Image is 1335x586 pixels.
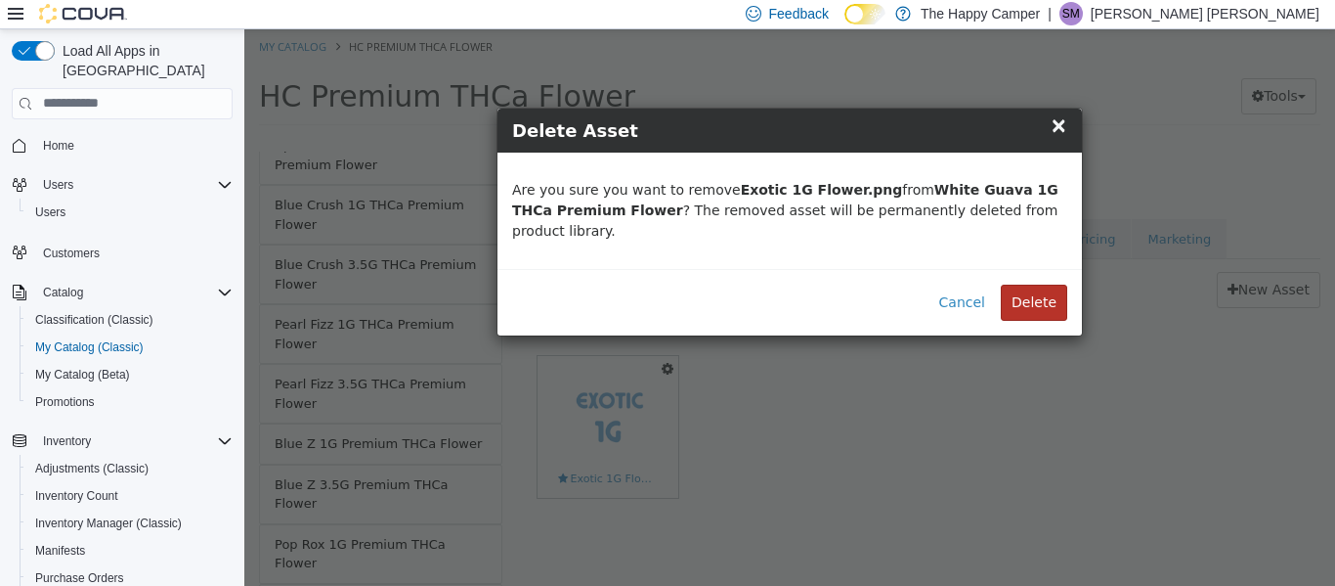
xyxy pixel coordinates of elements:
span: SM [1062,2,1080,25]
a: Customers [35,242,108,265]
button: Catalog [35,281,91,304]
button: Users [35,173,81,197]
span: My Catalog (Beta) [35,367,130,383]
span: Purchase Orders [35,570,124,586]
span: Promotions [27,390,233,414]
input: Dark Mode [844,4,885,24]
span: Home [35,133,233,158]
span: Inventory Manager (Classic) [35,516,182,531]
span: Inventory [43,433,91,449]
button: Home [4,131,240,159]
a: Inventory Count [27,484,126,508]
b: Exotic 1G Flower.png [496,153,659,168]
span: Inventory [35,429,233,453]
span: Feedback [769,4,829,23]
button: My Catalog (Classic) [20,334,240,361]
span: Users [27,201,233,224]
span: Users [35,173,233,197]
button: Inventory Manager (Classic) [20,510,240,537]
button: Inventory [4,428,240,455]
span: Classification (Classic) [27,308,233,332]
a: Home [35,134,82,158]
span: Inventory Count [27,484,233,508]
span: Inventory Manager (Classic) [27,512,233,535]
a: My Catalog (Beta) [27,363,138,386]
p: The Happy Camper [921,2,1040,25]
button: Users [4,171,240,199]
span: Promotions [35,394,95,410]
span: Adjustments (Classic) [35,461,149,476]
span: Manifests [27,539,233,563]
p: Are you sure you want to remove from ? The removed asset will be permanently deleted from product... [268,151,823,212]
button: Classification (Classic) [20,306,240,334]
img: Cova [39,4,127,23]
span: × [805,84,823,108]
button: Catalog [4,279,240,306]
div: Sutton Mayes [1059,2,1083,25]
button: Promotions [20,388,240,416]
button: Manifests [20,537,240,564]
a: Users [27,201,73,224]
p: | [1048,2,1052,25]
span: Adjustments (Classic) [27,457,233,480]
span: Home [43,138,74,154]
button: Delete [756,255,823,292]
p: [PERSON_NAME] [PERSON_NAME] [1091,2,1319,25]
a: Adjustments (Classic) [27,457,156,480]
span: Customers [43,246,100,261]
button: Adjustments (Classic) [20,455,240,482]
span: Delete Asset [268,91,394,112]
span: Catalog [35,281,233,304]
button: Customers [4,238,240,266]
span: Dark Mode [844,24,845,25]
span: Catalog [43,285,83,300]
a: My Catalog (Classic) [27,336,151,359]
span: My Catalog (Classic) [35,339,144,355]
span: Inventory Count [35,488,118,504]
a: Manifests [27,539,93,563]
button: Inventory Count [20,482,240,510]
span: My Catalog (Beta) [27,363,233,386]
span: Customers [35,240,233,264]
span: Classification (Classic) [35,312,153,328]
button: Inventory [35,429,99,453]
button: Cancel [684,255,752,292]
span: Load All Apps in [GEOGRAPHIC_DATA] [55,41,233,80]
a: Promotions [27,390,103,414]
span: Users [35,204,65,220]
a: Classification (Classic) [27,308,161,332]
button: My Catalog (Beta) [20,361,240,388]
span: Users [43,177,73,193]
button: Users [20,199,240,226]
span: My Catalog (Classic) [27,336,233,359]
a: Inventory Manager (Classic) [27,512,190,535]
span: Manifests [35,543,85,559]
